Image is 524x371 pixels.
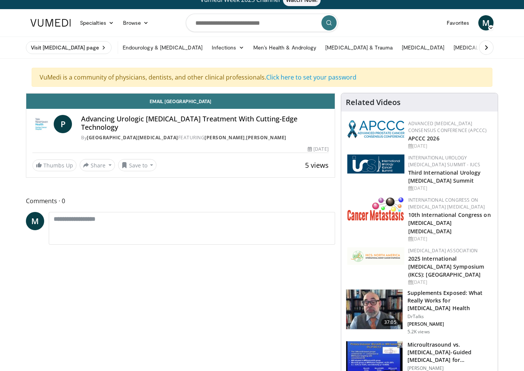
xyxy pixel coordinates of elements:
[346,290,403,329] img: 649d3fc0-5ee3-4147-b1a3-955a692e9799.150x105_q85_crop-smart_upscale.jpg
[347,247,404,265] img: fca7e709-d275-4aeb-92d8-8ddafe93f2a6.png.150x105_q85_autocrop_double_scale_upscale_version-0.2.png
[408,185,492,192] div: [DATE]
[407,289,493,312] h3: Supplements Exposed: What Really Works for [MEDICAL_DATA] Health
[87,134,178,141] a: [GEOGRAPHIC_DATA][MEDICAL_DATA]
[408,169,481,184] a: Third International Urology [MEDICAL_DATA] Summit
[30,19,71,27] img: VuMedi Logo
[26,212,44,230] a: M
[249,40,321,55] a: Men’s Health & Andrology
[305,161,329,170] span: 5 views
[32,159,77,171] a: Thumbs Up
[408,236,492,242] div: [DATE]
[204,134,245,141] a: [PERSON_NAME]
[408,255,484,278] a: 2025 International [MEDICAL_DATA] Symposium (IKCS): [GEOGRAPHIC_DATA]
[118,159,157,171] button: Save to
[478,15,494,30] a: M
[246,134,286,141] a: [PERSON_NAME]
[26,196,335,206] span: Comments 0
[54,115,72,133] a: P
[81,115,329,131] h4: Advancing Urologic [MEDICAL_DATA] Treatment With Cutting-Edge Technology
[118,15,153,30] a: Browse
[308,146,328,153] div: [DATE]
[26,41,112,54] a: Visit [MEDICAL_DATA] page
[118,40,207,55] a: Endourology & [MEDICAL_DATA]
[397,40,449,55] a: [MEDICAL_DATA]
[80,159,115,171] button: Share
[26,94,335,109] a: Email [GEOGRAPHIC_DATA]
[186,14,338,32] input: Search topics, interventions
[207,40,249,55] a: Infections
[408,154,481,168] a: International Urology [MEDICAL_DATA] Summit - IUCS
[346,289,493,335] a: 37:05 Supplements Exposed: What Really Works for [MEDICAL_DATA] Health DrTalks [PERSON_NAME] 5.2K...
[347,120,404,138] img: 92ba7c40-df22-45a2-8e3f-1ca017a3d5ba.png.150x105_q85_autocrop_double_scale_upscale_version-0.2.png
[346,98,401,107] h4: Related Videos
[407,321,493,327] p: [PERSON_NAME]
[347,197,404,221] img: 6ff8bc22-9509-4454-a4f8-ac79dd3b8976.png.150x105_q85_autocrop_double_scale_upscale_version-0.2.png
[407,314,493,320] p: DrTalks
[81,134,329,141] div: By FEATURING ,
[32,68,492,87] div: VuMedi is a community of physicians, dentists, and other clinical professionals.
[381,318,399,326] span: 37:05
[32,115,51,133] img: Yale Cancer Center
[408,143,492,150] div: [DATE]
[408,247,478,254] a: [MEDICAL_DATA] Association
[26,93,335,94] video-js: Video Player
[408,120,487,134] a: Advanced [MEDICAL_DATA] Consensus Conference (APCCC)
[347,154,404,174] img: 62fb9566-9173-4071-bcb6-e47c745411c0.png.150x105_q85_autocrop_double_scale_upscale_version-0.2.png
[407,329,430,335] p: 5.2K views
[407,341,493,364] h3: Microultrasound vs. [MEDICAL_DATA]-Guided [MEDICAL_DATA] for [MEDICAL_DATA] Diagnosis …
[408,211,491,234] a: 10th International Congress on [MEDICAL_DATA] [MEDICAL_DATA]
[442,15,474,30] a: Favorites
[408,135,439,142] a: APCCC 2026
[321,40,397,55] a: [MEDICAL_DATA] & Trauma
[75,15,118,30] a: Specialties
[266,73,356,81] a: Click here to set your password
[408,197,485,210] a: International Congress on [MEDICAL_DATA] [MEDICAL_DATA]
[408,279,492,286] div: [DATE]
